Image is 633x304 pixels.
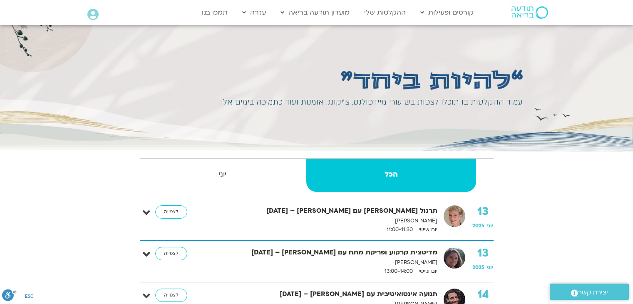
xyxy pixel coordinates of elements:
strong: 13 [472,205,494,218]
div: עמוד ההקלטות בו תוכלו לצפות בשיעורי מיידפולנס, צ׳יקונג, אומנות ועוד כתמיכה בימים אלו​ [213,95,523,109]
strong: 14 [472,289,494,301]
span: 11:00-11:30 [384,225,416,234]
p: [PERSON_NAME] [219,217,437,225]
strong: הכל [306,168,476,181]
img: תודעה בריאה [511,6,548,19]
span: יצירת קשר [578,287,608,298]
span: יום שישי [416,267,437,276]
strong: תרגול [PERSON_NAME] עם [PERSON_NAME] – [DATE] [219,205,437,217]
a: יוני [141,159,305,192]
strong: תנועה אינטואיטיבית עם [PERSON_NAME] – [DATE] [219,289,437,300]
a: לצפייה [155,247,187,260]
a: קורסים ופעילות [416,5,478,20]
span: יוני [487,264,494,271]
strong: יוני [141,168,305,181]
strong: 13 [472,247,494,259]
a: עזרה [238,5,270,20]
a: תמכו בנו [198,5,232,20]
span: 13:00-14:00 [382,267,416,276]
strong: מדיטצית קרקוע ופריקת מתח עם [PERSON_NAME] – [DATE] [219,247,437,258]
span: יוני [487,222,494,229]
a: ההקלטות שלי [360,5,410,20]
a: לצפייה [155,205,187,219]
span: יום שישי [416,225,437,234]
a: הכל [306,159,476,192]
a: יצירת קשר [550,284,629,300]
a: מועדון תודעה בריאה [276,5,354,20]
p: [PERSON_NAME] [219,258,437,267]
span: 2025 [472,264,484,271]
span: 2025 [472,222,484,229]
a: לצפייה [155,289,187,302]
